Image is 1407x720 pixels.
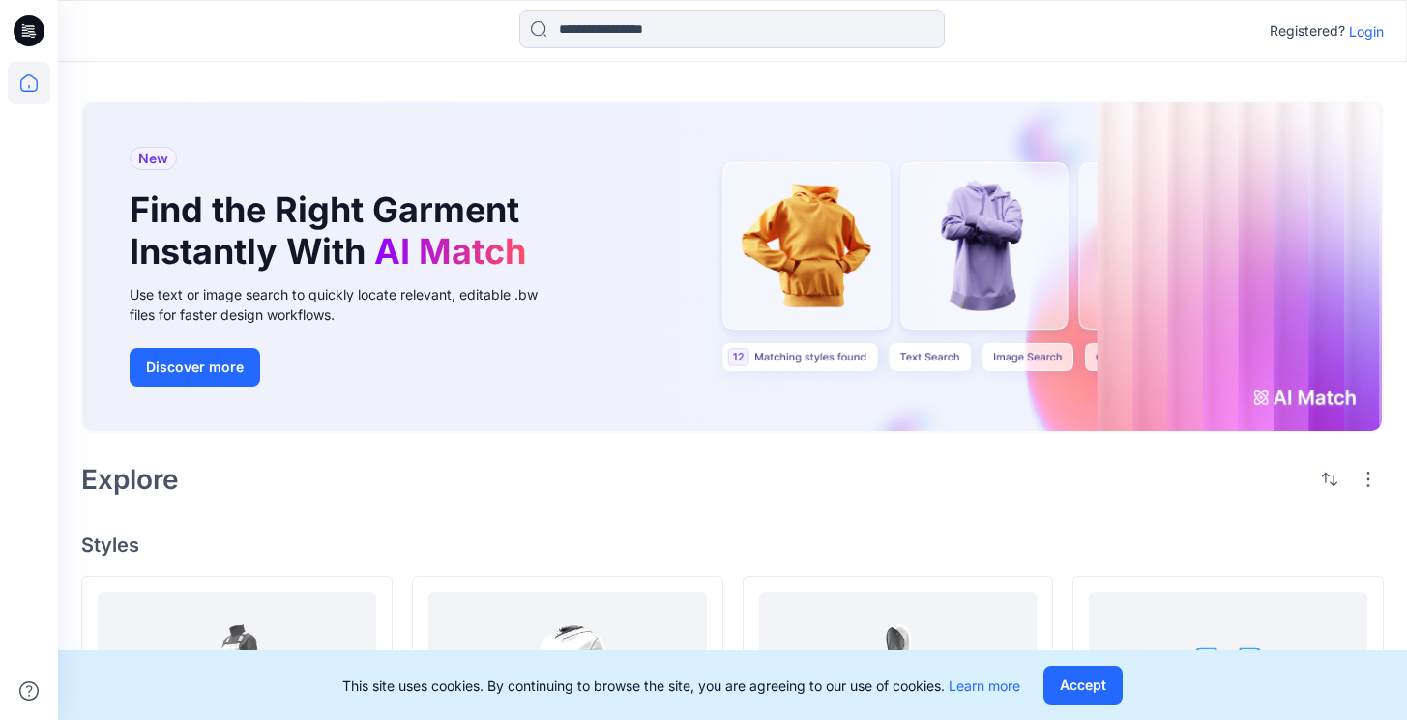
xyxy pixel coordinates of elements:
[130,348,260,387] button: Discover more
[130,189,536,273] h1: Find the Right Garment Instantly With
[949,677,1020,694] a: Learn more
[81,533,1384,557] h4: Styles
[1270,19,1345,43] p: Registered?
[130,284,565,325] div: Use text or image search to quickly locate relevant, editable .bw files for faster design workflows.
[374,230,526,273] span: AI Match
[81,464,179,495] h2: Explore
[1043,666,1123,705] button: Accept
[342,676,1020,696] p: This site uses cookies. By continuing to browse the site, you are agreeing to our use of cookies.
[1349,21,1384,42] p: Login
[138,147,168,170] span: New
